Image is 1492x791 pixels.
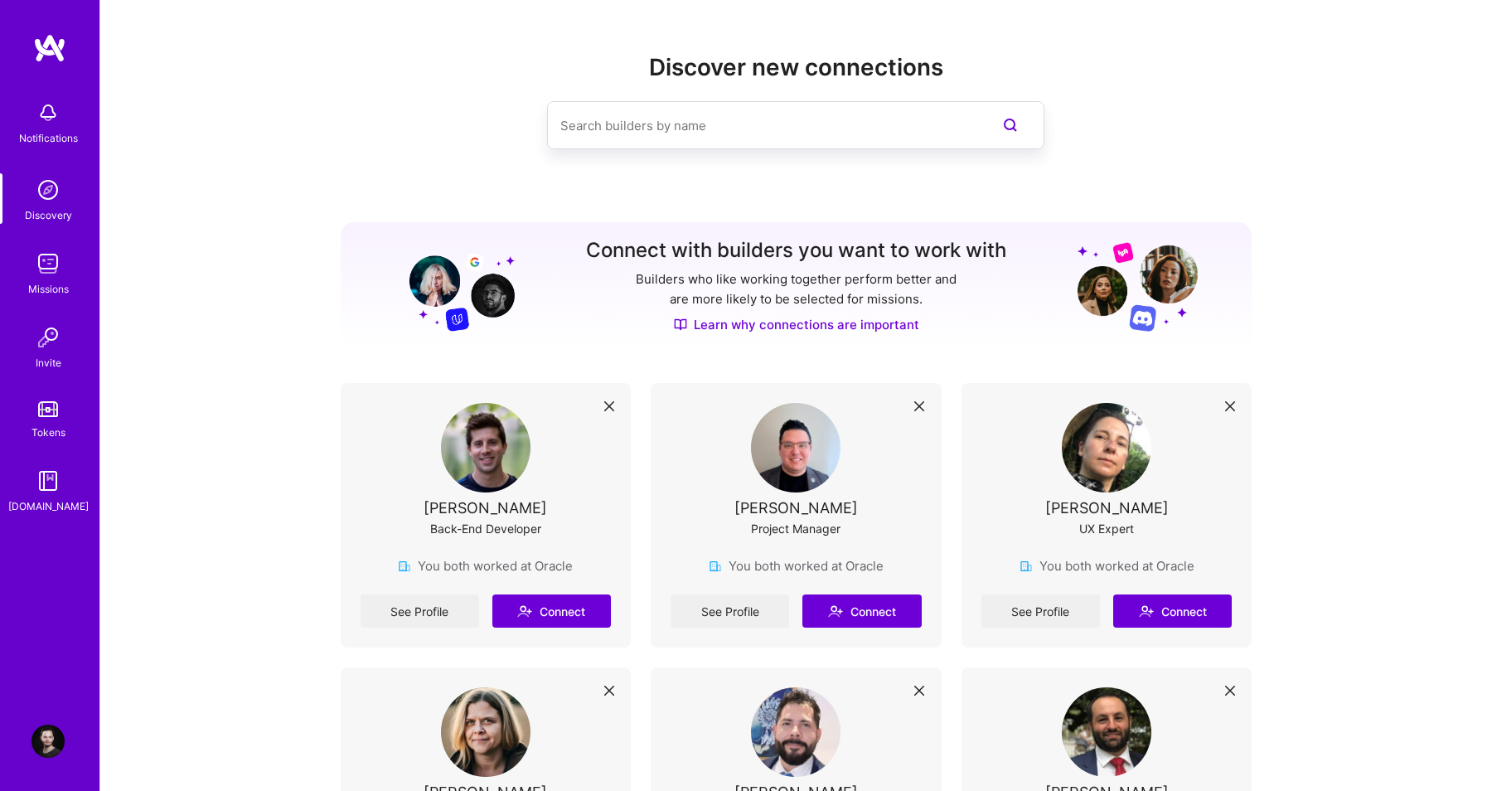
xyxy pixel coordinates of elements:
i: icon Close [914,686,924,696]
i: icon Close [604,686,614,696]
div: You both worked at Oracle [709,557,884,575]
i: icon SearchPurple [1000,115,1020,135]
img: User Avatar [1062,687,1151,777]
a: Learn why connections are important [674,316,919,333]
div: UX Expert [1079,520,1134,537]
p: Builders who like working together perform better and are more likely to be selected for missions. [632,269,960,309]
button: Connect [1113,594,1232,628]
div: You both worked at Oracle [398,557,573,575]
img: bell [31,96,65,129]
img: User Avatar [31,725,65,758]
img: company icon [709,560,722,573]
img: Invite [31,321,65,354]
i: icon Close [1225,401,1235,411]
img: Discover [674,318,687,332]
img: company icon [1020,560,1033,573]
button: Connect [802,594,921,628]
img: discovery [31,173,65,206]
img: User Avatar [441,403,530,493]
a: See Profile [981,594,1100,628]
div: [PERSON_NAME] [424,499,547,517]
div: [PERSON_NAME] [1045,499,1169,517]
i: icon Close [1225,686,1235,696]
div: You both worked at Oracle [1020,557,1194,575]
div: [PERSON_NAME] [734,499,858,517]
a: See Profile [671,594,789,628]
button: Connect [492,594,611,628]
img: User Avatar [1062,403,1151,493]
img: logo [33,33,66,63]
img: User Avatar [751,403,840,493]
i: icon Close [604,401,614,411]
div: Invite [36,354,61,371]
img: guide book [31,464,65,497]
div: Notifications [19,129,78,147]
img: company icon [398,560,411,573]
h3: Connect with builders you want to work with [586,239,1006,263]
img: User Avatar [751,687,840,777]
a: See Profile [361,594,479,628]
img: Grow your network [395,240,515,332]
img: Grow your network [1078,241,1198,332]
i: icon Connect [828,604,843,619]
i: icon Close [914,401,924,411]
div: Discovery [25,206,72,224]
div: [DOMAIN_NAME] [8,497,89,515]
h2: Discover new connections [341,54,1252,81]
img: User Avatar [441,687,530,777]
div: Missions [28,280,69,298]
i: icon Connect [517,604,532,619]
div: Back-End Developer [430,520,541,537]
img: teamwork [31,247,65,280]
img: tokens [38,401,58,417]
div: Project Manager [751,520,840,537]
i: icon Connect [1139,604,1154,619]
div: Tokens [31,424,65,441]
input: Search builders by name [560,104,965,147]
